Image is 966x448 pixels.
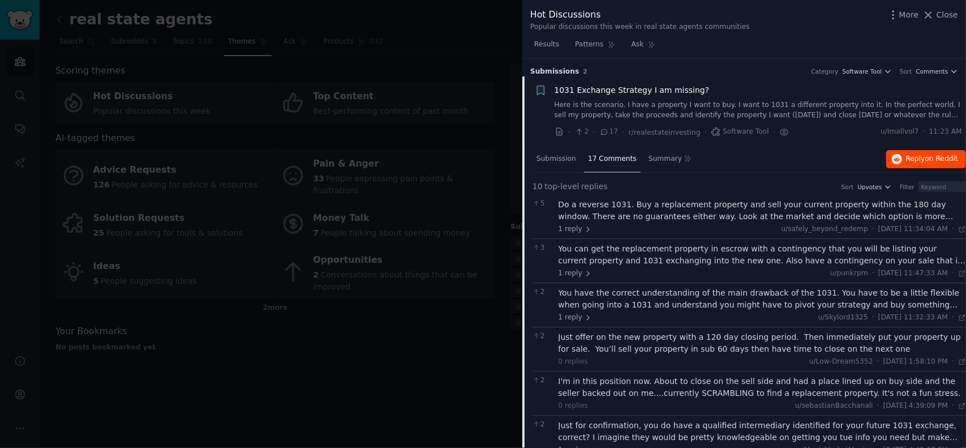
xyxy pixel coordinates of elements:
span: r/realestateinvesting [629,129,701,136]
span: · [952,224,954,234]
span: Close [937,9,958,21]
button: Close [922,9,958,21]
span: · [622,126,624,138]
span: · [952,313,954,323]
span: u/safely_beyond_redemp [782,225,868,233]
div: Hot Discussions [530,8,750,22]
span: [DATE] 4:39:09 PM [883,401,948,411]
span: Submission s [530,67,579,77]
span: More [899,9,919,21]
span: 2 [533,287,552,297]
span: u/punkrpm [830,269,868,277]
span: 17 [599,127,618,137]
span: · [872,268,874,279]
span: · [872,313,874,323]
button: Comments [916,67,958,75]
input: Keyword [918,181,966,193]
button: More [887,9,919,21]
span: · [952,268,954,279]
span: top-level [544,181,579,193]
span: · [705,126,707,138]
span: · [568,126,570,138]
span: 2 [583,68,587,75]
button: Replyon Reddit [886,150,966,168]
span: Patterns [575,40,603,50]
div: Sort [842,183,854,191]
span: 5 [533,199,552,209]
span: on Reddit [925,155,958,163]
span: [DATE] 11:47:33 AM [878,268,948,279]
span: u/Imallvol7 [881,127,919,137]
span: Software Tool [711,127,769,137]
span: u/Skylord1325 [818,313,868,321]
span: · [952,357,954,367]
span: 17 Comments [588,154,637,164]
span: · [872,224,874,234]
span: Comments [916,67,948,75]
span: · [952,401,954,411]
span: Summary [649,154,682,164]
span: 1 reply [559,224,593,234]
a: Here is the scenario. I have a property I want to buy. I want to 1031 a different property into i... [555,100,963,120]
span: Upvotes [857,183,882,191]
div: Category [812,67,839,75]
a: 1031 Exchange Strategy I am missing? [555,84,710,96]
span: 2 [533,376,552,386]
span: · [593,126,595,138]
span: [DATE] 1:58:10 PM [883,357,948,367]
span: · [923,127,925,137]
span: 11:23 AM [929,127,962,137]
span: Ask [632,40,644,50]
span: replies [581,181,608,193]
div: Popular discussions this week in real state agents communities [530,22,750,32]
span: [DATE] 11:34:04 AM [878,224,948,234]
a: Results [530,36,563,59]
div: Sort [900,67,912,75]
span: u/sebastianBacchanali [795,402,873,409]
span: [DATE] 11:32:33 AM [878,313,948,323]
span: 2 [574,127,589,137]
span: Results [534,40,559,50]
span: 1 reply [559,313,593,323]
span: Reply [906,154,958,164]
span: Software Tool [843,67,882,75]
span: 10 [533,181,543,193]
button: Upvotes [857,183,892,191]
span: 1 reply [559,268,593,279]
span: 2 [533,420,552,430]
button: Software Tool [843,67,892,75]
span: Submission [536,154,576,164]
a: Patterns [571,36,619,59]
a: Ask [628,36,660,59]
span: · [877,401,879,411]
div: Filter [900,183,915,191]
span: 2 [533,331,552,342]
span: · [773,126,775,138]
span: · [877,357,879,367]
span: 3 [533,243,552,253]
span: u/Low-Dream5352 [809,357,873,365]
